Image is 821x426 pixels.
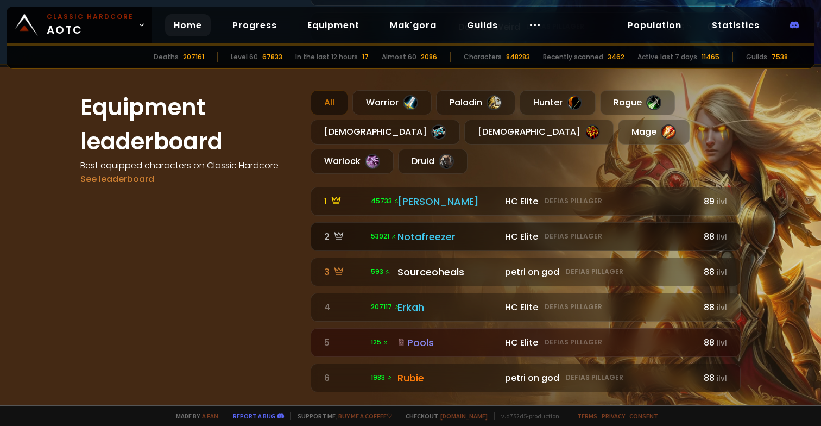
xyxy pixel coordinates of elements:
small: Defias Pillager [545,196,602,206]
a: a fan [202,412,218,420]
div: 88 [699,336,727,349]
div: Level 60 [231,52,258,62]
div: 5 [324,336,364,349]
a: 6 1983 Rubie petri on godDefias Pillager88ilvl [311,364,741,392]
div: Rubie [397,371,498,385]
div: Mage [618,120,690,145]
small: ilvl [717,197,727,207]
small: Defias Pillager [566,267,623,277]
div: 7538 [772,52,788,62]
h4: Best equipped characters on Classic Hardcore [80,159,298,172]
div: 207161 [183,52,204,62]
div: 11465 [702,52,719,62]
div: 88 [699,300,727,314]
span: 593 [371,267,391,277]
div: Characters [464,52,502,62]
a: 3 593 Sourceoheals petri on godDefias Pillager88ilvl [311,258,741,286]
small: ilvl [717,267,727,278]
div: Warrior [352,90,432,115]
a: Mak'gora [381,14,445,36]
div: HC Elite [505,230,692,243]
div: 89 [699,195,727,208]
a: Guilds [458,14,507,36]
span: 207117 [371,302,400,312]
div: Warlock [311,149,394,174]
div: Almost 60 [382,52,416,62]
div: Paladin [436,90,515,115]
div: Druid [398,149,468,174]
a: See leaderboard [80,173,154,185]
div: 88 [699,371,727,385]
div: Pools [397,335,498,350]
small: Defias Pillager [566,373,623,383]
a: Privacy [602,412,625,420]
div: 848283 [506,52,530,62]
small: Defias Pillager [545,231,602,241]
a: Progress [224,14,286,36]
div: 2086 [421,52,437,62]
div: Active last 7 days [637,52,697,62]
small: ilvl [717,338,727,348]
div: Guilds [746,52,767,62]
div: petri on god [505,371,692,385]
div: In the last 12 hours [295,52,358,62]
div: Recently scanned [543,52,603,62]
div: Sourceoheals [397,265,498,279]
div: 88 [699,265,727,279]
div: 1 [324,195,364,208]
small: Defias Pillager [545,337,602,347]
small: Defias Pillager [545,302,602,312]
div: Deaths [154,52,179,62]
div: 67833 [262,52,282,62]
small: Classic Hardcore [47,12,134,22]
a: Buy me a coffee [338,412,392,420]
small: ilvl [717,373,727,384]
a: Population [619,14,690,36]
span: AOTC [47,12,134,38]
div: HC Elite [505,300,692,314]
div: Rogue [600,90,675,115]
div: 3462 [608,52,624,62]
span: 125 [371,337,389,347]
a: Report a bug [233,412,275,420]
div: [PERSON_NAME] [397,194,498,209]
span: 1983 [371,373,393,383]
a: Consent [629,412,658,420]
div: Notafreezer [397,229,498,244]
small: ilvl [717,232,727,242]
div: 88 [699,230,727,243]
span: 45733 [371,196,400,206]
div: 4 [324,300,364,314]
div: petri on god [505,265,692,279]
a: 1 45733 [PERSON_NAME] HC EliteDefias Pillager89ilvl [311,187,741,216]
span: Checkout [399,412,488,420]
div: All [311,90,348,115]
a: Terms [577,412,597,420]
span: v. d752d5 - production [494,412,559,420]
div: 6 [324,371,364,385]
span: Support me, [290,412,392,420]
div: Hunter [520,90,596,115]
a: 4 207117 Erkah HC EliteDefias Pillager88ilvl [311,293,741,322]
a: 5 125 Pools HC EliteDefias Pillager88ilvl [311,328,741,357]
a: 2 53921 Notafreezer HC EliteDefias Pillager88ilvl [311,222,741,251]
div: 3 [324,265,364,279]
span: 53921 [371,231,397,241]
h1: Equipment leaderboard [80,90,298,159]
a: Classic HardcoreAOTC [7,7,152,43]
small: ilvl [717,303,727,313]
a: Home [165,14,211,36]
a: Equipment [299,14,368,36]
div: [DEMOGRAPHIC_DATA] [311,120,460,145]
span: Made by [169,412,218,420]
div: HC Elite [505,336,692,349]
div: HC Elite [505,195,692,208]
div: Erkah [397,300,498,315]
div: 17 [362,52,369,62]
div: [DEMOGRAPHIC_DATA] [464,120,614,145]
a: Statistics [703,14,768,36]
a: [DOMAIN_NAME] [440,412,488,420]
div: 2 [324,230,364,243]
